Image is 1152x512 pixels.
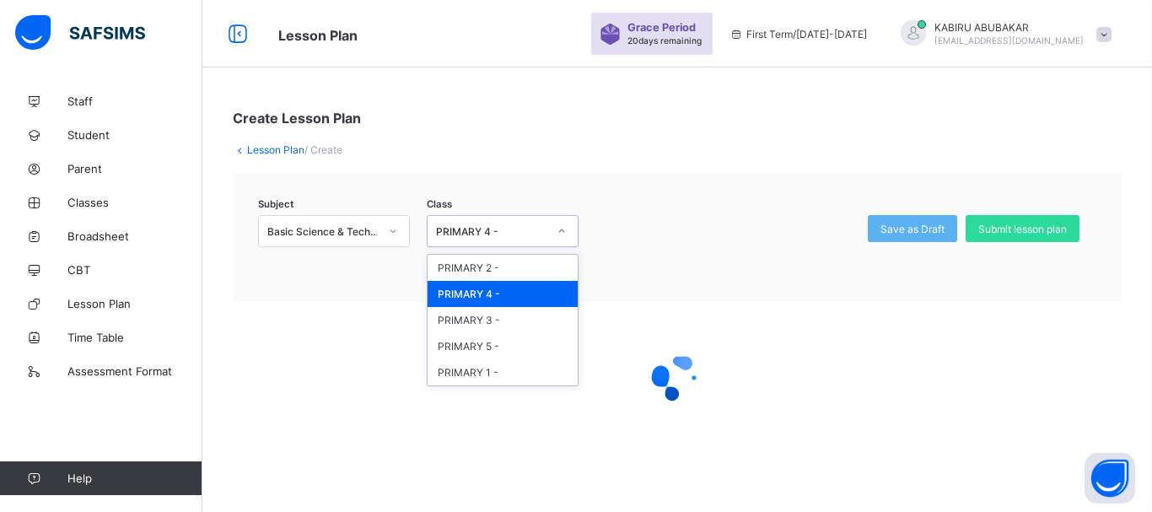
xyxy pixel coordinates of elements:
a: Lesson Plan [247,143,304,156]
div: KABIRUABUBAKAR [884,20,1120,48]
button: Open asap [1085,453,1135,504]
span: Grace Period [627,21,696,34]
span: Classes [67,196,202,209]
span: Subject [258,198,293,210]
span: session/term information [729,28,867,40]
span: Staff [67,94,202,108]
span: Assessment Format [67,364,202,378]
span: Save as Draft [880,223,945,235]
span: Broadsheet [67,229,202,243]
span: CBT [67,263,202,277]
span: Lesson Plan [67,297,202,310]
div: PRIMARY 4 - [436,225,547,238]
div: PRIMARY 4 - [428,281,578,307]
span: Submit lesson plan [978,223,1067,235]
span: Help [67,472,202,485]
span: Create Lesson Plan [233,110,361,127]
span: Time Table [67,331,202,344]
img: sticker-purple.71386a28dfed39d6af7621340158ba97.svg [600,24,621,45]
span: Parent [67,162,202,175]
div: PRIMARY 2 - [428,255,578,281]
span: 20 days remaining [627,35,702,46]
span: Class [427,198,452,210]
div: PRIMARY 5 - [428,333,578,359]
span: Lesson Plan [278,27,358,44]
span: KABIRU ABUBAKAR [934,21,1084,34]
div: Basic Science & Tech (BST) [267,225,379,238]
span: / Create [304,143,342,156]
span: Student [67,128,202,142]
img: safsims [15,15,145,51]
div: PRIMARY 3 - [428,307,578,333]
div: PRIMARY 1 - [428,359,578,385]
span: [EMAIL_ADDRESS][DOMAIN_NAME] [934,35,1084,46]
